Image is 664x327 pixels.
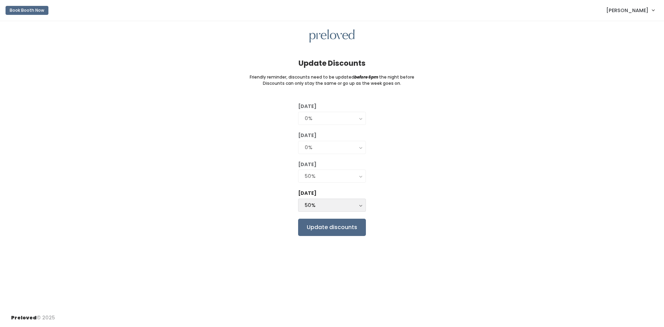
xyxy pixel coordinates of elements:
small: Discounts can only stay the same or go up as the week goes on. [263,80,401,87]
h4: Update Discounts [298,59,366,67]
i: before 6pm [354,74,378,80]
span: Preloved [11,314,37,321]
label: [DATE] [298,190,316,197]
label: [DATE] [298,161,316,168]
button: 0% [298,112,366,125]
button: 50% [298,170,366,183]
a: [PERSON_NAME] [599,3,661,18]
div: 50% [305,201,359,209]
div: 0% [305,144,359,151]
input: Update discounts [298,219,366,236]
div: 50% [305,172,359,180]
label: [DATE] [298,132,316,139]
a: Book Booth Now [6,3,48,18]
small: Friendly reminder, discounts need to be updated the night before [250,74,414,80]
button: Book Booth Now [6,6,48,15]
button: 0% [298,141,366,154]
button: 50% [298,199,366,212]
div: 0% [305,115,359,122]
div: © 2025 [11,309,55,321]
span: [PERSON_NAME] [606,7,648,14]
img: preloved logo [310,29,354,43]
label: [DATE] [298,103,316,110]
